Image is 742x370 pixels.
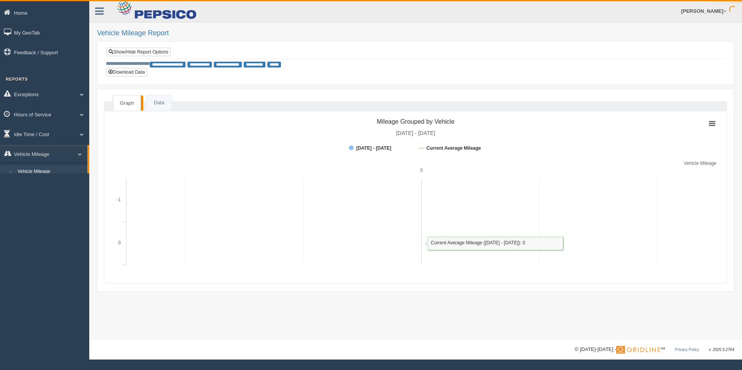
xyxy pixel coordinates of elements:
img: Gridline [616,346,660,354]
span: v. 2025.5.2764 [709,348,734,352]
a: Show/Hide Report Options [106,48,171,56]
a: Data [147,95,171,111]
a: Graph [113,95,141,111]
tspan: [DATE] - [DATE] [396,130,435,136]
text: 0 [118,240,121,246]
text: 0 [420,168,423,173]
text: -1 [116,197,121,202]
div: © [DATE]-[DATE] - ™ [575,346,734,354]
tspan: [DATE] - [DATE] [356,145,391,151]
a: Privacy Policy [675,348,699,352]
tspan: Current Average Mileage [426,145,481,151]
tspan: Vehicle Mileage [684,161,716,166]
tspan: Mileage Grouped by Vehicle [377,118,454,125]
button: Download Data [106,68,147,76]
a: Vehicle Mileage [14,165,87,179]
h2: Vehicle Mileage Report [97,29,734,37]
